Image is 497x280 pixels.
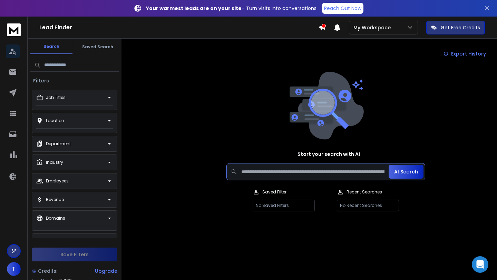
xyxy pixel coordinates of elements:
[441,24,480,31] p: Get Free Credits
[472,256,488,273] div: Open Intercom Messenger
[30,77,52,84] h3: Filters
[253,200,315,211] p: No Saved Filters
[426,21,485,34] button: Get Free Credits
[38,268,57,274] span: Credits:
[353,24,393,31] p: My Workspace
[7,23,21,36] img: logo
[389,165,423,179] button: AI Search
[46,178,69,184] p: Employees
[438,47,491,61] a: Export History
[46,160,63,165] p: Industry
[30,40,72,54] button: Search
[46,95,66,100] p: Job Titles
[298,151,360,158] h1: Start your search with AI
[46,197,64,202] p: Revenue
[46,118,64,123] p: Location
[95,268,117,274] div: Upgrade
[7,262,21,276] button: T
[146,5,316,12] p: – Turn visits into conversations
[324,5,361,12] p: Reach Out Now
[337,200,399,211] p: No Recent Searches
[262,189,286,195] p: Saved Filter
[322,3,363,14] a: Reach Out Now
[32,264,117,278] a: Credits:Upgrade
[46,216,65,221] p: Domains
[288,72,364,140] img: image
[46,141,71,147] p: Department
[39,23,319,32] h1: Lead Finder
[77,40,119,54] button: Saved Search
[347,189,382,195] p: Recent Searches
[146,5,242,12] strong: Your warmest leads are on your site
